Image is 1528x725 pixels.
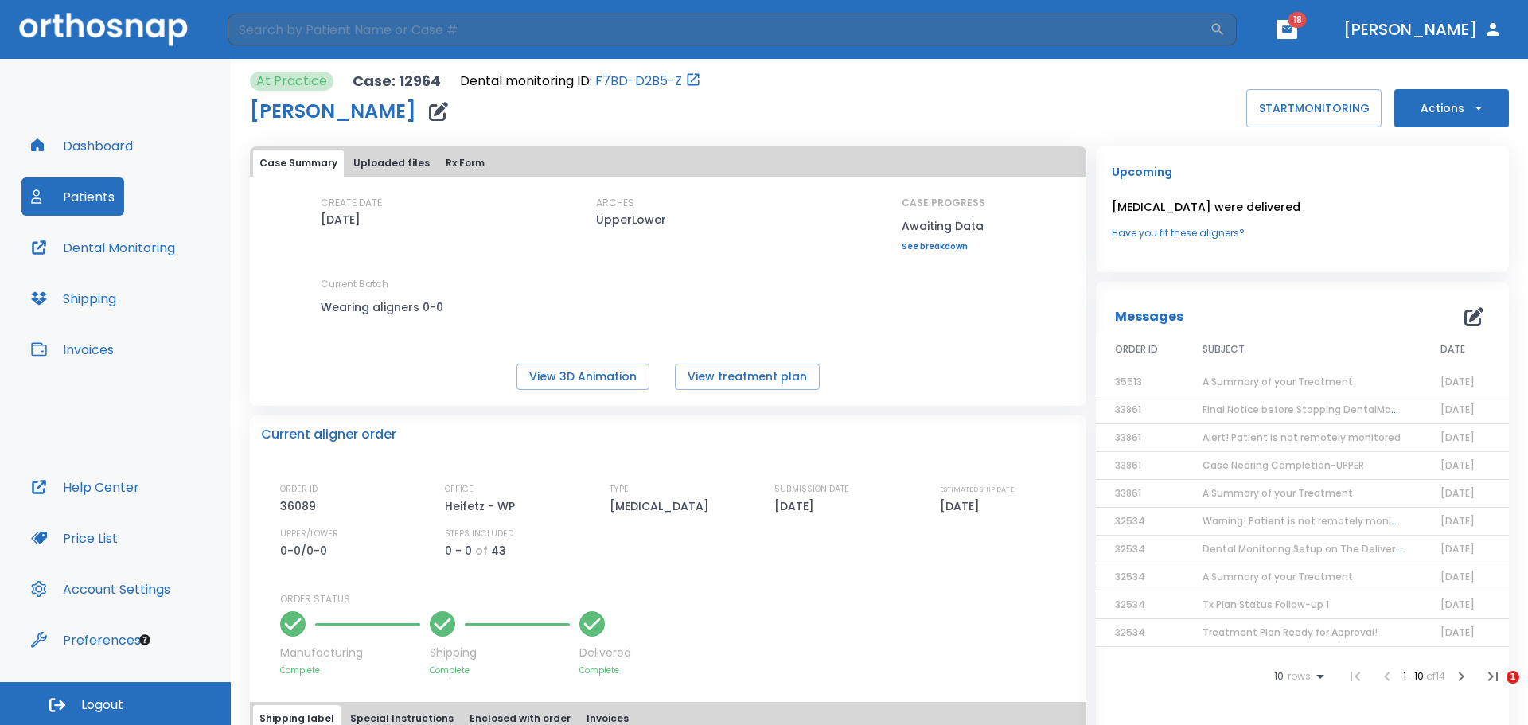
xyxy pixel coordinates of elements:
span: 10 [1274,671,1284,682]
p: Current Batch [321,277,464,291]
span: 1 [1507,671,1519,684]
span: [DATE] [1440,542,1475,555]
button: Uploaded files [347,150,436,177]
p: [MEDICAL_DATA] [610,497,715,516]
p: ARCHES [596,196,634,210]
button: Patients [21,177,124,216]
span: A Summary of your Treatment [1203,486,1353,500]
span: [DATE] [1440,403,1475,416]
span: Treatment Plan Ready for Approval! [1203,626,1378,639]
button: Rx Form [439,150,491,177]
button: View 3D Animation [516,364,649,390]
span: 32534 [1115,514,1145,528]
div: Open patient in dental monitoring portal [460,72,701,91]
p: 0 - 0 [445,541,472,560]
input: Search by Patient Name or Case # [228,14,1210,45]
p: Wearing aligners 0-0 [321,298,464,317]
h1: [PERSON_NAME] [250,102,416,121]
div: tabs [253,150,1083,177]
a: See breakdown [902,242,985,251]
div: Tooltip anchor [138,633,152,647]
span: [DATE] [1440,486,1475,500]
span: Alert! Patient is not remotely monitored [1203,431,1401,444]
span: Warning! Patient is not remotely monitored [1203,514,1418,528]
span: [DATE] [1440,375,1475,388]
span: 32534 [1115,570,1145,583]
button: Help Center [21,468,149,506]
p: Upcoming [1112,162,1493,181]
span: [DATE] [1440,626,1475,639]
p: Complete [280,665,420,676]
span: 33861 [1115,403,1141,416]
p: 0-0/0-0 [280,541,333,560]
span: 1 - 10 [1403,669,1426,683]
p: 36089 [280,497,322,516]
p: ORDER STATUS [280,592,1075,606]
p: Messages [1115,307,1183,326]
span: 32534 [1115,542,1145,555]
span: SUBJECT [1203,342,1245,357]
p: CASE PROGRESS [902,196,985,210]
span: [DATE] [1440,431,1475,444]
span: 32534 [1115,598,1145,611]
span: 35513 [1115,375,1142,388]
p: [DATE] [321,210,361,229]
p: ESTIMATED SHIP DATE [940,482,1014,497]
button: STARTMONITORING [1246,89,1382,127]
p: [MEDICAL_DATA] were delivered [1112,197,1493,216]
button: Invoices [21,330,123,368]
img: Orthosnap [19,13,188,45]
p: STEPS INCLUDED [445,527,513,541]
span: [DATE] [1440,514,1475,528]
span: [DATE] [1440,570,1475,583]
a: Dental Monitoring [21,228,185,267]
p: [DATE] [940,497,985,516]
button: Dashboard [21,127,142,165]
p: Awaiting Data [902,216,985,236]
span: 18 [1288,12,1307,28]
p: Manufacturing [280,645,420,661]
span: Case Nearing Completion-UPPER [1203,458,1364,472]
p: of [475,541,488,560]
span: 32534 [1115,626,1145,639]
span: 33861 [1115,431,1141,444]
span: Tx Plan Status Follow-up 1 [1203,598,1329,611]
span: [DATE] [1440,598,1475,611]
p: ORDER ID [280,482,318,497]
iframe: Intercom live chat [1474,671,1512,709]
a: F7BD-D2B5-Z [595,72,682,91]
button: Preferences [21,621,150,659]
span: Dental Monitoring Setup on The Delivery Day [1203,542,1422,555]
span: A Summary of your Treatment [1203,570,1353,583]
p: CREATE DATE [321,196,382,210]
button: View treatment plan [675,364,820,390]
a: Price List [21,519,127,557]
p: Dental monitoring ID: [460,72,592,91]
p: OFFICE [445,482,474,497]
span: rows [1284,671,1311,682]
button: [PERSON_NAME] [1337,15,1509,44]
p: Heifetz - WP [445,497,520,516]
p: [DATE] [774,497,820,516]
span: of 14 [1426,669,1445,683]
p: Case: 12964 [353,72,441,91]
p: Shipping [430,645,570,661]
a: Account Settings [21,570,180,608]
p: Current aligner order [261,425,396,444]
span: A Summary of your Treatment [1203,375,1353,388]
span: [DATE] [1440,458,1475,472]
p: UpperLower [596,210,666,229]
p: 43 [491,541,506,560]
button: Shipping [21,279,126,318]
p: At Practice [256,72,327,91]
a: Have you fit these aligners? [1112,226,1493,240]
button: Case Summary [253,150,344,177]
p: SUBMISSION DATE [774,482,849,497]
span: Final Notice before Stopping DentalMonitoring [1203,403,1429,416]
